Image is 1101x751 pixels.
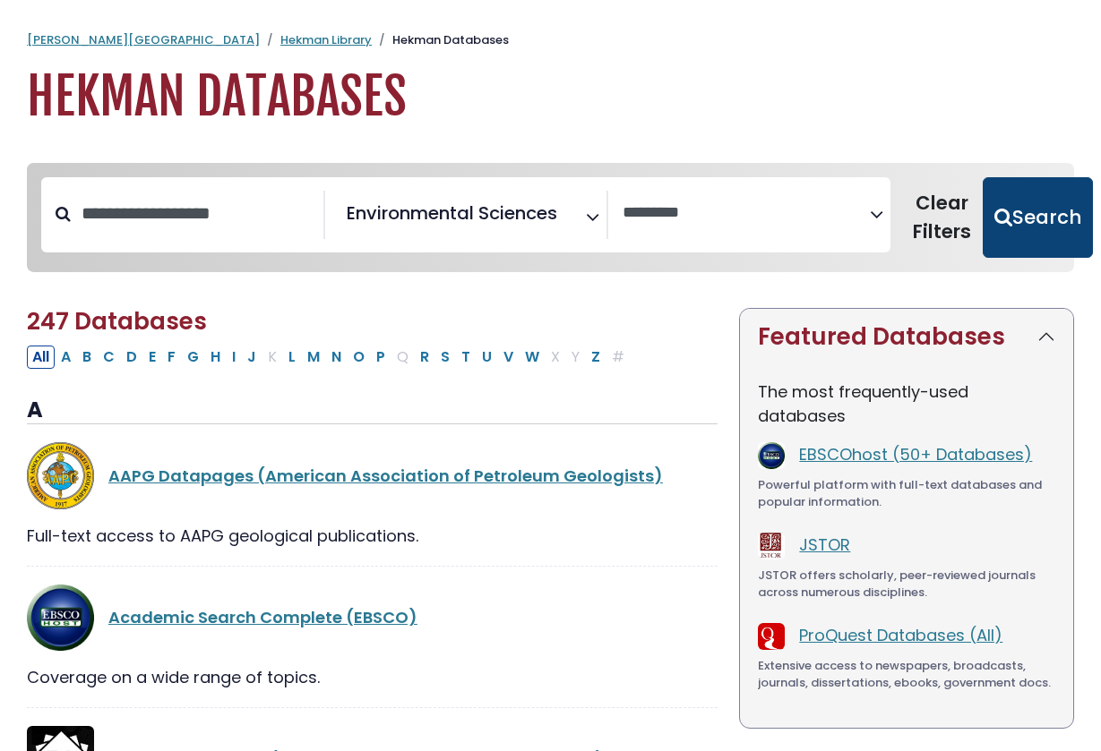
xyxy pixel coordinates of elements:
[27,346,55,369] button: All
[71,199,323,228] input: Search database by title or keyword
[302,346,325,369] button: Filter Results M
[27,31,1074,49] nav: breadcrumb
[77,346,97,369] button: Filter Results B
[477,346,497,369] button: Filter Results U
[27,31,260,48] a: [PERSON_NAME][GEOGRAPHIC_DATA]
[586,346,606,369] button: Filter Results Z
[623,204,870,223] textarea: Search
[498,346,519,369] button: Filter Results V
[983,177,1093,258] button: Submit for Search Results
[415,346,434,369] button: Filter Results R
[799,443,1032,465] a: EBSCOhost (50+ Databases)
[56,346,76,369] button: Filter Results A
[205,346,226,369] button: Filter Results H
[280,31,372,48] a: Hekman Library
[799,533,850,556] a: JSTOR
[27,163,1074,272] nav: Search filters
[372,31,509,49] li: Hekman Databases
[108,465,663,487] a: AAPG Datapages (American Association of Petroleum Geologists)
[758,657,1055,692] div: Extensive access to newspapers, broadcasts, journals, dissertations, ebooks, government docs.
[758,476,1055,511] div: Powerful platform with full-text databases and popular information.
[182,346,204,369] button: Filter Results G
[348,346,370,369] button: Filter Results O
[740,309,1073,365] button: Featured Databases
[799,624,1002,646] a: ProQuest Databases (All)
[27,67,1074,127] h1: Hekman Databases
[27,524,718,548] div: Full-text access to AAPG geological publications.
[227,346,241,369] button: Filter Results I
[27,305,207,337] span: 247 Databases
[162,346,181,369] button: Filter Results F
[435,346,455,369] button: Filter Results S
[901,177,983,258] button: Clear Filters
[98,346,120,369] button: Filter Results C
[121,346,142,369] button: Filter Results D
[326,346,347,369] button: Filter Results N
[758,380,1055,428] p: The most frequently-used databases
[27,665,718,689] div: Coverage on a wide range of topics.
[27,397,718,424] h3: A
[456,346,476,369] button: Filter Results T
[340,200,557,226] li: Environmental Sciences
[371,346,391,369] button: Filter Results P
[347,200,557,226] span: Environmental Sciences
[108,606,417,628] a: Academic Search Complete (EBSCO)
[283,346,301,369] button: Filter Results L
[520,346,545,369] button: Filter Results W
[143,346,161,369] button: Filter Results E
[561,209,573,228] textarea: Search
[758,567,1055,602] div: JSTOR offers scholarly, peer-reviewed journals across numerous disciplines.
[242,346,262,369] button: Filter Results J
[27,345,632,367] div: Alpha-list to filter by first letter of database name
